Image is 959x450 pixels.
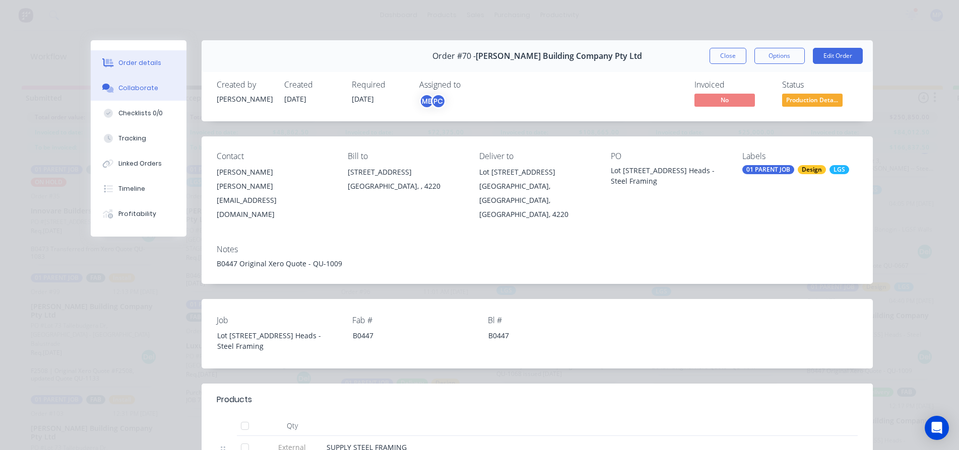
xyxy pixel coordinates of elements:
div: Bill to [348,152,463,161]
div: LGS [829,165,849,174]
button: Checklists 0/0 [91,101,186,126]
button: Tracking [91,126,186,151]
div: ME [419,94,434,109]
button: Edit Order [813,48,863,64]
div: [GEOGRAPHIC_DATA], [GEOGRAPHIC_DATA], [GEOGRAPHIC_DATA], 4220 [479,179,595,221]
div: Products [217,394,252,406]
button: Linked Orders [91,151,186,176]
div: Design [798,165,826,174]
div: Invoiced [694,80,770,90]
div: [PERSON_NAME] [217,165,332,179]
button: Collaborate [91,76,186,101]
div: Notes [217,245,858,254]
button: Production Deta... [782,94,843,109]
div: [STREET_ADDRESS][GEOGRAPHIC_DATA], , 4220 [348,165,463,197]
label: Fab # [352,314,478,326]
div: Profitability [118,209,156,218]
button: Timeline [91,176,186,201]
div: Linked Orders [118,159,162,168]
div: Collaborate [118,84,158,93]
div: Labels [742,152,858,161]
div: Open Intercom Messenger [925,416,949,440]
div: [GEOGRAPHIC_DATA], , 4220 [348,179,463,193]
span: [DATE] [352,94,374,104]
div: [STREET_ADDRESS] [348,165,463,179]
div: Timeline [118,184,145,193]
div: Qty [262,416,323,436]
div: PO [611,152,726,161]
label: Job [217,314,343,326]
span: [PERSON_NAME] Building Company Pty Ltd [476,51,642,61]
button: Profitability [91,201,186,227]
div: Tracking [118,134,146,143]
span: [DATE] [284,94,306,104]
button: Order details [91,50,186,76]
div: Lot [STREET_ADDRESS][GEOGRAPHIC_DATA], [GEOGRAPHIC_DATA], [GEOGRAPHIC_DATA], 4220 [479,165,595,221]
div: Lot [STREET_ADDRESS] [479,165,595,179]
div: B0447 [345,328,471,343]
div: Created by [217,80,272,90]
div: Deliver to [479,152,595,161]
div: Status [782,80,858,90]
div: Assigned to [419,80,520,90]
div: [PERSON_NAME][PERSON_NAME][EMAIL_ADDRESS][DOMAIN_NAME] [217,165,332,221]
button: Options [754,48,805,64]
div: 01 PARENT JOB [742,165,794,174]
div: Created [284,80,340,90]
div: Order details [118,58,161,67]
div: [PERSON_NAME][EMAIL_ADDRESS][DOMAIN_NAME] [217,179,332,221]
button: MEPC [419,94,446,109]
label: Bl # [488,314,614,326]
div: B0447 [480,328,606,343]
div: Checklists 0/0 [118,109,163,118]
div: Lot [STREET_ADDRESS] Heads - Steel Framing [209,328,335,353]
span: Order #70 - [432,51,476,61]
span: Production Deta... [782,94,843,106]
span: No [694,94,755,106]
div: Lot [STREET_ADDRESS] Heads - Steel Framing [611,165,726,186]
div: Required [352,80,407,90]
div: Contact [217,152,332,161]
div: B0447 Original Xero Quote - QU-1009 [217,258,858,269]
button: Close [710,48,746,64]
div: PC [431,94,446,109]
div: [PERSON_NAME] [217,94,272,104]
